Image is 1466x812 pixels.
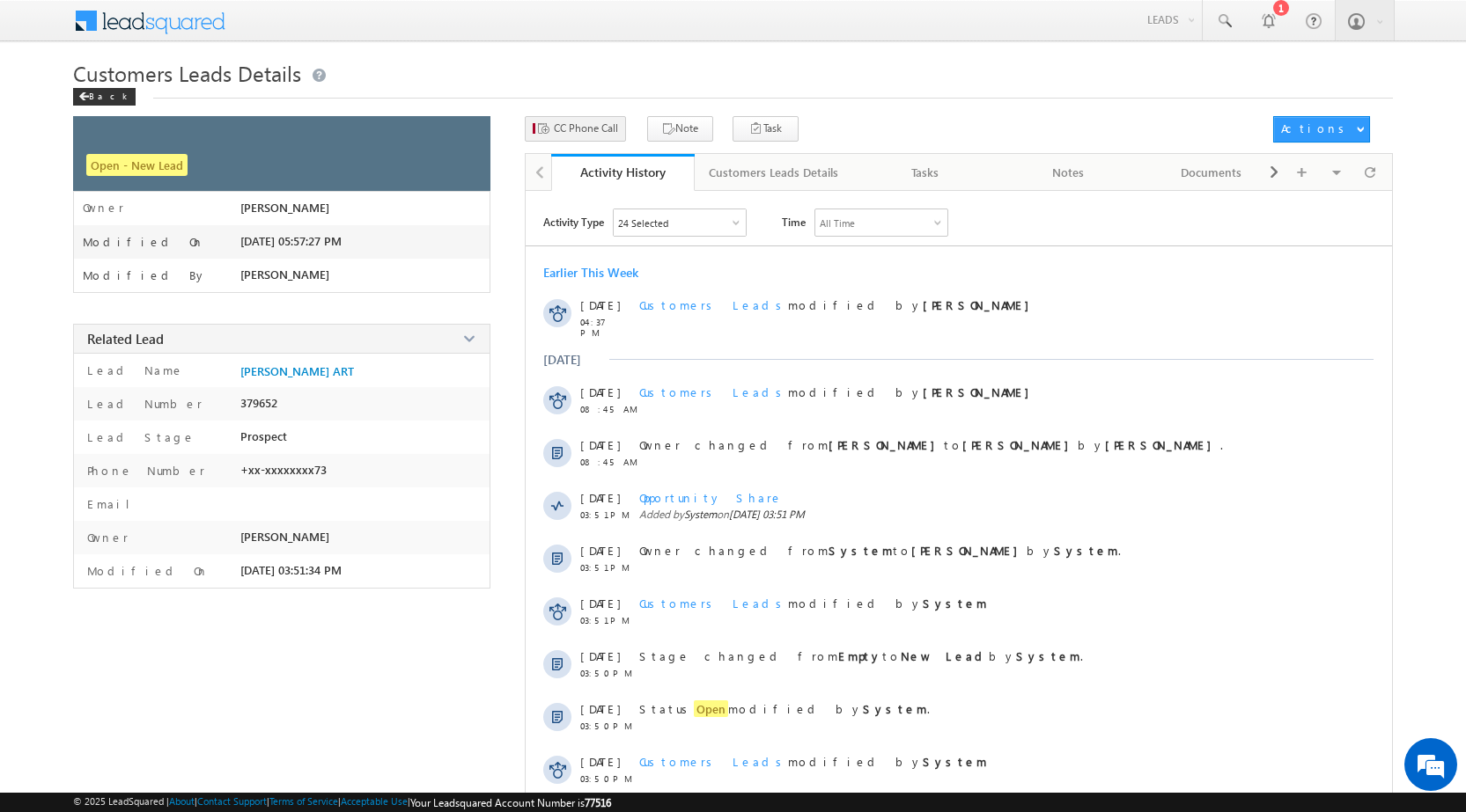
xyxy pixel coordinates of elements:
[639,648,1083,663] span: Stage changed from to by .
[923,596,987,611] strong: System
[863,701,927,716] strong: System
[695,154,854,191] a: Customers Leads Details
[83,496,144,511] label: Email
[820,217,855,229] div: All Time
[197,795,267,807] a: Contact Support
[564,164,681,180] div: Activity History
[639,384,1038,399] span: modified by
[580,384,620,399] span: [DATE]
[639,297,1038,312] span: modified by
[709,162,838,183] div: Customers Leads Details
[240,234,342,248] span: [DATE] 05:57:27 PM
[551,154,695,191] a: Activity History
[618,217,668,229] div: 24 Selected
[240,396,277,410] span: 379652
[729,508,805,521] span: [DATE] 03:51 PM
[639,754,788,769] span: Customers Leads
[838,648,882,663] strong: Empty
[240,267,329,282] span: [PERSON_NAME]
[240,364,354,378] a: [PERSON_NAME] ART
[854,154,998,191] a: Tasks
[911,543,1027,558] strong: [PERSON_NAME]
[782,208,806,235] span: Time
[923,384,1038,399] strong: [PERSON_NAME]
[73,88,136,106] div: Back
[580,543,620,558] span: [DATE]
[543,208,604,235] span: Activity Type
[580,509,633,520] span: 03:51 PM
[639,437,1223,452] span: Owner changed from to by .
[639,754,987,769] span: modified by
[341,795,408,807] a: Acceptable Use
[962,437,1078,452] strong: [PERSON_NAME]
[240,563,342,577] span: [DATE] 03:51:34 PM
[639,297,788,312] span: Customers Leads
[580,615,633,625] span: 03:51 PM
[580,668,633,678] span: 03:50 PM
[923,297,1038,312] strong: [PERSON_NAME]
[83,235,204,249] label: Modified On
[240,429,287,443] span: Prospect
[868,162,982,183] div: Tasks
[684,508,717,521] span: System
[525,116,626,142] button: CC Phone Call
[639,508,1318,521] span: Added by on
[554,121,618,136] span: CC Phone Call
[580,773,633,784] span: 03:50 PM
[73,59,301,87] span: Customers Leads Details
[998,154,1141,191] a: Notes
[83,563,209,578] label: Modified On
[73,795,611,809] span: © 2025 LeadSquared | | | | |
[240,463,327,477] span: +xx-xxxxxxxx73
[585,796,611,809] span: 77516
[240,201,329,215] span: [PERSON_NAME]
[639,596,788,611] span: Customers Leads
[829,543,893,558] strong: System
[83,362,184,377] label: Lead Name
[580,701,620,716] span: [DATE]
[83,530,129,545] label: Owner
[240,530,329,544] span: [PERSON_NAME]
[829,437,944,452] strong: [PERSON_NAME]
[580,490,620,505] span: [DATE]
[639,596,987,611] span: modified by
[901,648,989,663] strong: New Lead
[580,596,620,611] span: [DATE]
[580,457,633,467] span: 08:45 AM
[83,396,203,411] label: Lead Number
[269,795,338,807] a: Terms of Service
[580,721,633,731] span: 03:50 PM
[580,754,620,769] span: [DATE]
[83,201,124,215] label: Owner
[923,754,987,769] strong: System
[83,429,195,444] label: Lead Stage
[1140,154,1284,191] a: Documents
[87,330,164,347] span: Related Lead
[639,384,788,399] span: Customers Leads
[86,154,188,176] span: Open - New Lead
[580,648,620,663] span: [DATE]
[1012,162,1125,183] div: Notes
[647,116,713,142] button: Note
[169,795,195,807] a: About
[543,264,638,281] div: Earlier This Week
[580,437,620,452] span: [DATE]
[410,796,611,809] span: Your Leadsquared Account Number is
[1016,648,1080,663] strong: System
[694,700,728,717] span: Open
[733,116,799,142] button: Task
[614,209,746,236] div: Owner Changed,Status Changed,Stage Changed,Source Changed,Notes & 19 more..
[1054,543,1118,558] strong: System
[639,543,1121,558] span: Owner changed from to by .
[580,404,633,414] span: 08:45 AM
[580,317,633,338] span: 04:37 PM
[83,463,205,478] label: Phone Number
[580,562,633,573] span: 03:51 PM
[1154,162,1268,183] div: Documents
[639,490,783,505] span: Opportunity Share
[543,351,600,368] div: [DATE]
[639,700,930,717] span: Status modified by .
[1273,116,1370,143] button: Actions
[83,268,207,282] label: Modified By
